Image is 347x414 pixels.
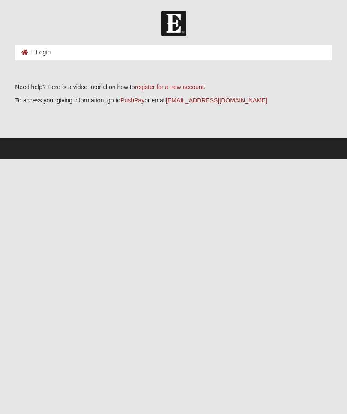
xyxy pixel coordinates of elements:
a: register for a new account [135,84,204,90]
img: Church of Eleven22 Logo [161,11,186,36]
a: [EMAIL_ADDRESS][DOMAIN_NAME] [166,97,267,104]
a: PushPay [120,97,144,104]
p: To access your giving information, go to or email [15,96,332,105]
p: Need help? Here is a video tutorial on how to . [15,83,332,92]
li: Login [28,48,51,57]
